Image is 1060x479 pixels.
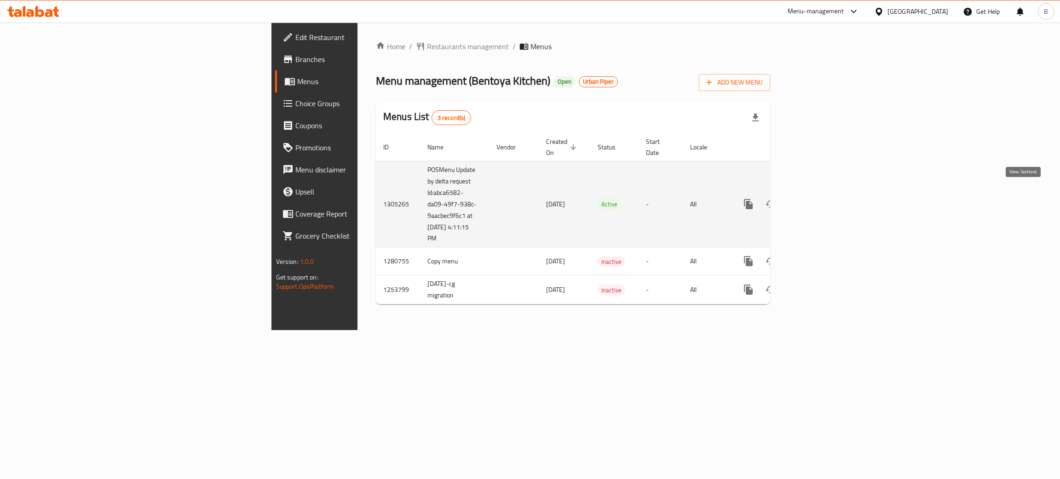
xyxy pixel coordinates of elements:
[598,256,625,267] div: Inactive
[376,70,550,91] span: Menu management ( Bentoya Kitchen )
[1044,6,1048,17] span: B
[598,142,628,153] span: Status
[744,107,766,129] div: Export file
[699,74,770,91] button: Add New Menu
[376,41,770,52] nav: breadcrumb
[295,98,441,109] span: Choice Groups
[295,54,441,65] span: Branches
[639,247,683,275] td: -
[376,133,833,305] table: enhanced table
[295,208,441,219] span: Coverage Report
[275,70,449,92] a: Menus
[760,279,782,301] button: Change Status
[420,275,489,304] td: [DATE]-cg migration
[690,142,719,153] span: Locale
[275,203,449,225] a: Coverage Report
[420,161,489,247] td: POSMenu Update by delta request Id:abca6582-da09-49f7-938c-9aacbec9f6c1 at [DATE] 4:11:15 PM
[432,114,471,122] span: 3 record(s)
[416,41,509,52] a: Restaurants management
[683,275,730,304] td: All
[530,41,552,52] span: Menus
[639,275,683,304] td: -
[887,6,948,17] div: [GEOGRAPHIC_DATA]
[420,247,489,275] td: Copy menu
[275,92,449,114] a: Choice Groups
[275,26,449,48] a: Edit Restaurant
[546,136,579,158] span: Created On
[554,76,575,87] div: Open
[598,199,621,210] span: Active
[295,120,441,131] span: Coupons
[275,137,449,159] a: Promotions
[432,110,472,125] div: Total records count
[297,76,441,87] span: Menus
[295,230,441,241] span: Grocery Checklist
[788,6,844,17] div: Menu-management
[737,193,760,215] button: more
[706,77,763,88] span: Add New Menu
[760,193,782,215] button: Change Status
[295,186,441,197] span: Upsell
[730,133,833,161] th: Actions
[760,250,782,272] button: Change Status
[275,159,449,181] a: Menu disclaimer
[295,32,441,43] span: Edit Restaurant
[598,285,625,296] span: Inactive
[275,48,449,70] a: Branches
[275,114,449,137] a: Coupons
[427,142,455,153] span: Name
[683,247,730,275] td: All
[295,142,441,153] span: Promotions
[300,256,314,268] span: 1.0.0
[276,256,299,268] span: Version:
[275,181,449,203] a: Upsell
[295,164,441,175] span: Menu disclaimer
[513,41,516,52] li: /
[276,280,334,292] a: Support.OpsPlatform
[546,255,565,267] span: [DATE]
[546,284,565,296] span: [DATE]
[496,142,528,153] span: Vendor
[598,257,625,267] span: Inactive
[276,271,318,283] span: Get support on:
[383,142,401,153] span: ID
[383,110,471,125] h2: Menus List
[646,136,672,158] span: Start Date
[427,41,509,52] span: Restaurants management
[579,78,617,86] span: Urban Piper
[639,161,683,247] td: -
[737,279,760,301] button: more
[737,250,760,272] button: more
[546,198,565,210] span: [DATE]
[275,225,449,247] a: Grocery Checklist
[683,161,730,247] td: All
[554,78,575,86] span: Open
